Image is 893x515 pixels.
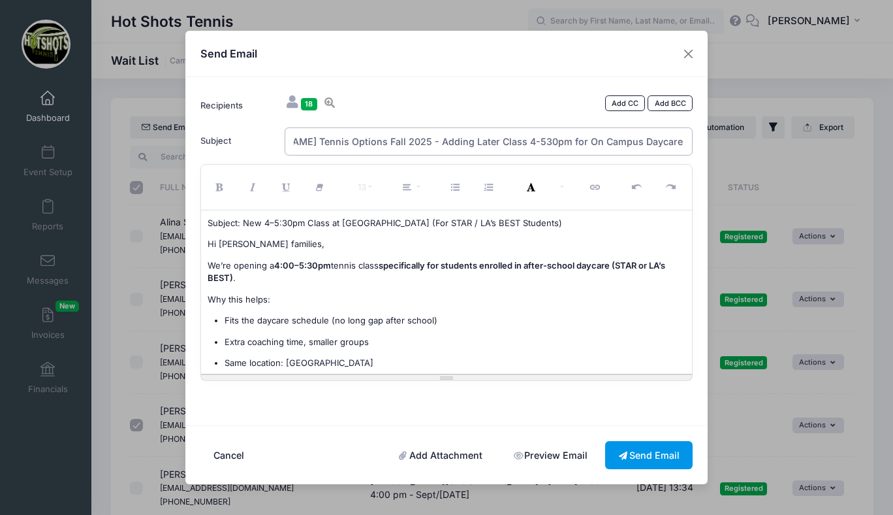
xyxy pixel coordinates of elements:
a: Add CC [605,95,646,111]
a: Add Attachment [386,441,496,469]
p: Hi [PERSON_NAME] families, [208,238,686,251]
div: Resize [201,374,693,380]
label: Subject [194,127,278,156]
input: Subject [285,127,693,156]
button: Ordered list (⌘+⇧+NUM8) [473,168,507,207]
button: Unordered list (⌘+⇧+NUM7) [440,168,474,207]
button: Cancel [200,441,258,469]
p: Fits the daycare schedule (no long gap after school) [225,314,686,327]
p: Subject: New 4–5:30pm Class at [GEOGRAPHIC_DATA] (For STAR / LA’s BEST Students) [208,217,686,230]
button: Remove Font Style (⌘+\) [304,168,338,207]
button: Bold (⌘+B) [204,168,238,207]
p: Why this helps: [208,293,686,307]
p: We’re opening a tennis class . [208,259,686,285]
strong: 4:00–5:30pm [274,260,331,271]
button: Font Size [346,168,383,207]
button: Send Email [605,441,693,469]
strong: specifically for students enrolled in after-school daycare (STAR or LA’s BEST) [208,260,665,284]
button: More Color [548,168,571,207]
p: Extra coaching time, smaller groups [225,336,686,349]
button: Underline (⌘+U) [271,168,305,207]
p: Same location: [GEOGRAPHIC_DATA] [225,357,686,370]
h4: Send Email [200,46,257,61]
span: 13 [358,182,366,192]
button: Redo (⌘+⇧+Z) [655,168,689,207]
button: Undo (⌘+Z) [621,168,655,207]
span: 18 [301,98,317,110]
label: Recipients [194,92,278,119]
button: Close [677,42,700,65]
button: Italic (⌘+I) [238,168,272,207]
a: Preview Email [500,441,601,469]
a: Add BCC [648,95,693,111]
button: Recent Color [515,168,549,207]
button: Link (⌘+K) [579,168,613,207]
button: Paragraph [392,168,431,207]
